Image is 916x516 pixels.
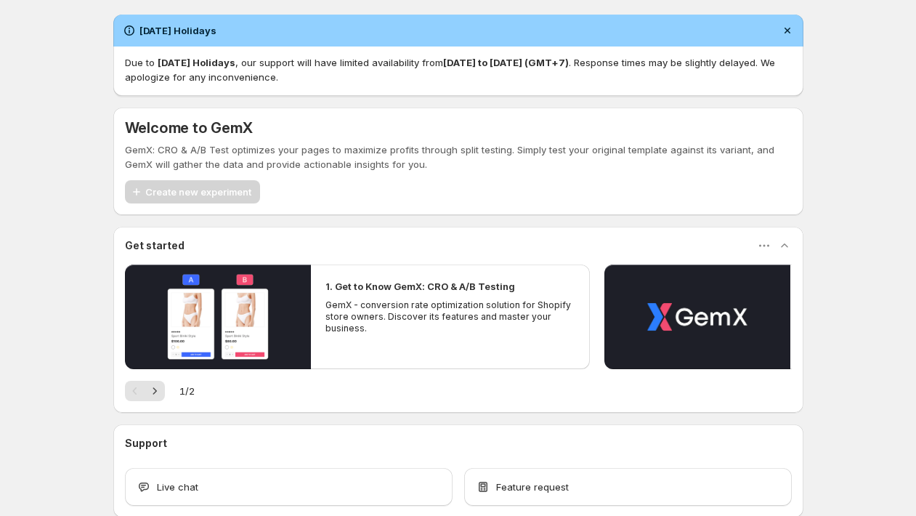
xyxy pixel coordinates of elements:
[325,279,515,294] h2: 1. Get to Know GemX: CRO & A/B Testing
[125,142,792,172] p: GemX: CRO & A/B Test optimizes your pages to maximize profits through split testing. Simply test ...
[325,299,575,334] p: GemX - conversion rate optimization solution for Shopify store owners. Discover its features and ...
[139,23,216,38] h2: [DATE] Holidays
[443,57,569,68] strong: [DATE] to [DATE] (GMT+7)
[125,265,311,369] button: Play video
[604,265,790,369] button: Play video
[496,480,569,494] span: Feature request
[777,20,798,41] button: Dismiss notification
[157,480,198,494] span: Live chat
[125,436,167,451] h3: Support
[125,119,253,137] h5: Welcome to GemX
[125,381,165,401] nav: Pagination
[158,57,235,68] strong: [DATE] Holidays
[125,55,792,84] p: Due to , our support will have limited availability from . Response times may be slightly delayed...
[145,381,165,401] button: Next
[179,384,195,398] span: 1 / 2
[125,238,185,253] h3: Get started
